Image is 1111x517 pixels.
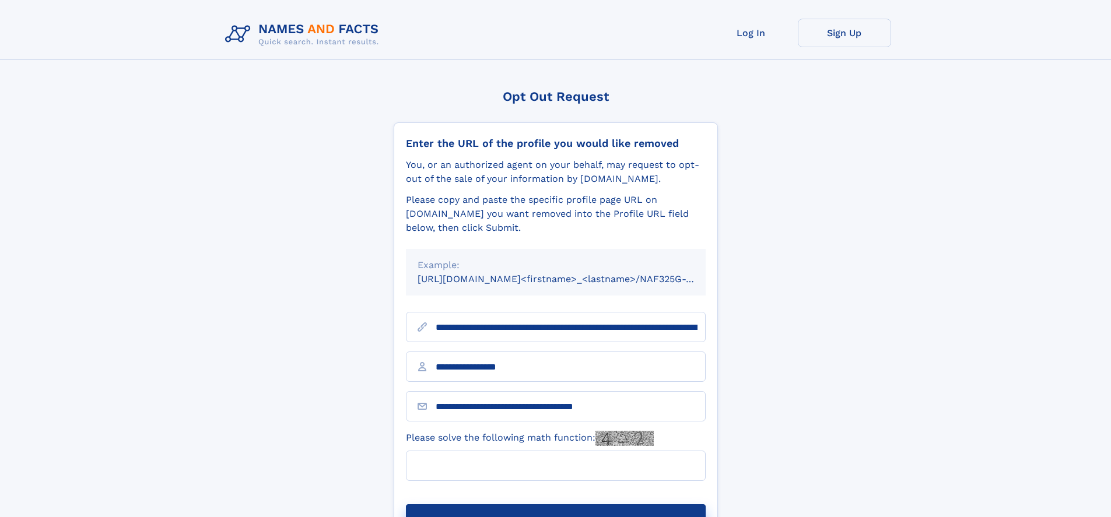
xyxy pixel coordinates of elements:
[418,258,694,272] div: Example:
[406,158,706,186] div: You, or an authorized agent on your behalf, may request to opt-out of the sale of your informatio...
[406,137,706,150] div: Enter the URL of the profile you would like removed
[406,431,654,446] label: Please solve the following math function:
[406,193,706,235] div: Please copy and paste the specific profile page URL on [DOMAIN_NAME] you want removed into the Pr...
[798,19,891,47] a: Sign Up
[220,19,388,50] img: Logo Names and Facts
[394,89,718,104] div: Opt Out Request
[705,19,798,47] a: Log In
[418,273,728,284] small: [URL][DOMAIN_NAME]<firstname>_<lastname>/NAF325G-xxxxxxxx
